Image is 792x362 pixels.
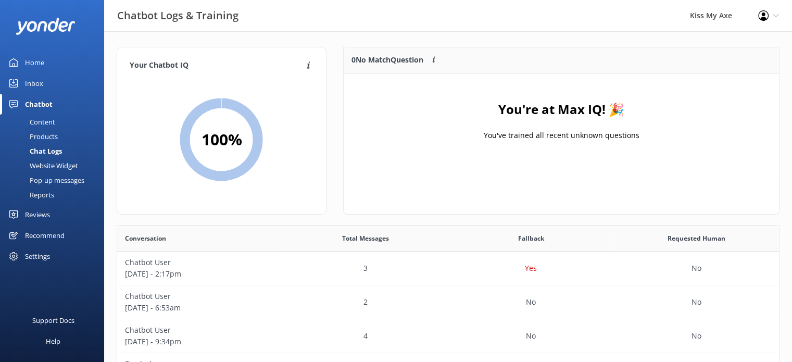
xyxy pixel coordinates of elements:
span: Fallback [518,233,544,243]
p: [DATE] - 9:34pm [125,336,275,347]
div: Reviews [25,204,50,225]
a: Content [6,115,104,129]
div: row [117,319,779,353]
h4: Your Chatbot IQ [130,60,304,71]
p: 4 [363,330,368,342]
div: Pop-up messages [6,173,84,188]
div: Products [6,129,58,144]
div: grid [344,73,779,178]
p: [DATE] - 2:17pm [125,268,275,280]
p: You've trained all recent unknown questions [483,130,639,141]
p: 2 [363,296,368,308]
div: Help [46,331,60,352]
span: Conversation [125,233,166,243]
div: Recommend [25,225,65,246]
div: Chatbot [25,94,53,115]
div: row [117,285,779,319]
p: 0 No Match Question [351,54,423,66]
p: [DATE] - 6:53am [125,302,275,314]
p: No [692,263,701,274]
p: No [692,330,701,342]
div: Website Widget [6,158,78,173]
div: Home [25,52,44,73]
p: No [526,330,536,342]
span: Total Messages [342,233,389,243]
p: Yes [525,263,537,274]
a: Chat Logs [6,144,104,158]
div: Content [6,115,55,129]
div: Reports [6,188,54,202]
p: Chatbot User [125,324,275,336]
div: Support Docs [32,310,74,331]
p: No [526,296,536,308]
a: Website Widget [6,158,104,173]
h2: 100 % [201,127,242,152]
a: Pop-up messages [6,173,104,188]
p: Chatbot User [125,291,275,302]
a: Reports [6,188,104,202]
h3: Chatbot Logs & Training [117,7,238,24]
span: Requested Human [668,233,725,243]
p: Chatbot User [125,257,275,268]
img: yonder-white-logo.png [16,18,76,35]
p: No [692,296,701,308]
a: Products [6,129,104,144]
div: row [117,252,779,285]
div: Settings [25,246,50,267]
div: Inbox [25,73,43,94]
p: 3 [363,263,368,274]
div: Chat Logs [6,144,62,158]
h4: You're at Max IQ! 🎉 [498,99,624,119]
